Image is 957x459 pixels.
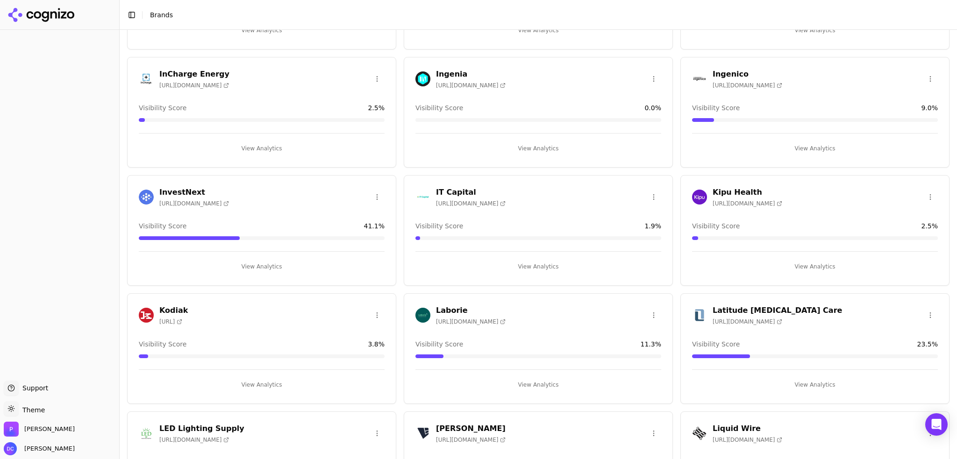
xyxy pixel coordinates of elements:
span: [URL][DOMAIN_NAME] [159,436,229,444]
span: 11.3 % [641,339,661,349]
span: [URL][DOMAIN_NAME] [713,436,782,444]
img: Ingenico [692,71,707,86]
button: Open organization switcher [4,422,75,437]
h3: [PERSON_NAME] [436,423,506,434]
span: Visibility Score [692,339,740,349]
img: Kodiak [139,308,154,323]
img: Liquid Wire [692,426,707,441]
div: Open Intercom Messenger [925,413,948,436]
span: [URL][DOMAIN_NAME] [436,318,506,325]
span: [URL][DOMAIN_NAME] [159,82,229,89]
img: IT Capital [415,190,430,205]
img: Ingenia [415,71,430,86]
h3: InvestNext [159,187,229,198]
h3: Liquid Wire [713,423,782,434]
span: [URL][DOMAIN_NAME] [436,200,506,207]
h3: Kipu Health [713,187,782,198]
span: [URL] [159,318,182,325]
img: InCharge Energy [139,71,154,86]
img: LED Lighting Supply [139,426,154,441]
h3: InCharge Energy [159,69,229,80]
button: View Analytics [139,259,385,274]
span: Visibility Score [692,103,740,113]
span: [URL][DOMAIN_NAME] [436,436,506,444]
span: Visibility Score [139,103,186,113]
h3: Laborie [436,305,506,316]
button: View Analytics [692,23,938,38]
h3: Kodiak [159,305,188,316]
button: View Analytics [139,23,385,38]
span: Visibility Score [692,221,740,231]
span: 1.9 % [644,221,661,231]
button: View Analytics [415,23,661,38]
button: View Analytics [415,377,661,392]
span: [URL][DOMAIN_NAME] [436,82,506,89]
span: Perrill [24,425,75,433]
button: View Analytics [692,377,938,392]
span: 0.0 % [644,103,661,113]
span: [URL][DOMAIN_NAME] [713,200,782,207]
h3: Ingenia [436,69,506,80]
button: Open user button [4,442,75,455]
button: View Analytics [139,377,385,392]
span: [URL][DOMAIN_NAME] [713,82,782,89]
button: View Analytics [415,259,661,274]
span: [URL][DOMAIN_NAME] [713,318,782,325]
h3: Latitude [MEDICAL_DATA] Care [713,305,842,316]
span: 9.0 % [921,103,938,113]
img: Kipu Health [692,190,707,205]
span: Visibility Score [415,221,463,231]
h3: LED Lighting Supply [159,423,244,434]
span: Support [19,383,48,393]
span: 23.5 % [917,339,938,349]
span: Visibility Score [139,339,186,349]
span: 2.5 % [368,103,385,113]
span: [URL][DOMAIN_NAME] [159,200,229,207]
img: Perrill [4,422,19,437]
img: Lessing-Flynn [415,426,430,441]
span: 41.1 % [364,221,385,231]
img: Laborie [415,308,430,323]
img: Dan Cole [4,442,17,455]
span: 2.5 % [921,221,938,231]
span: 3.8 % [368,339,385,349]
span: Visibility Score [415,103,463,113]
img: Latitude Food Allergy Care [692,308,707,323]
button: View Analytics [415,141,661,156]
img: InvestNext [139,190,154,205]
h3: IT Capital [436,187,506,198]
button: View Analytics [692,259,938,274]
h3: Ingenico [713,69,782,80]
span: Theme [19,406,45,414]
span: [PERSON_NAME] [21,445,75,453]
span: Visibility Score [415,339,463,349]
nav: breadcrumb [150,10,173,20]
span: Visibility Score [139,221,186,231]
button: View Analytics [139,141,385,156]
button: View Analytics [692,141,938,156]
span: Brands [150,11,173,19]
